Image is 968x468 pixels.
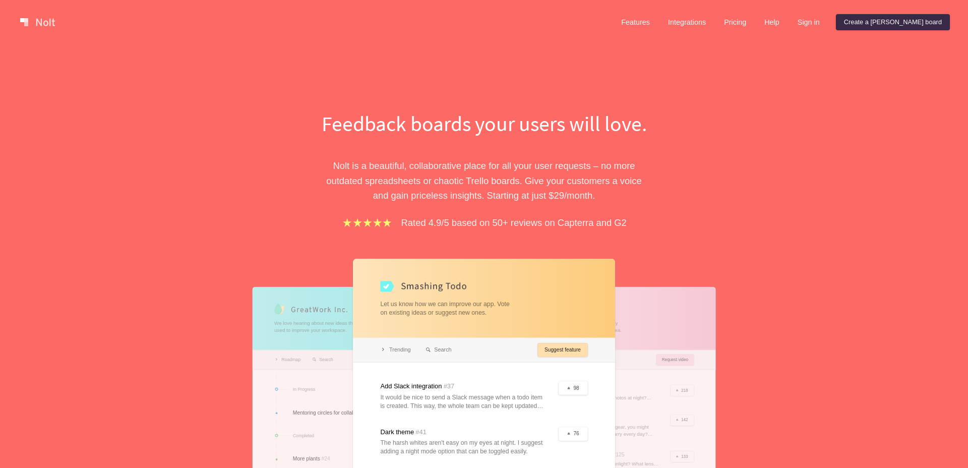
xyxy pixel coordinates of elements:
a: Features [613,14,658,30]
a: Help [756,14,788,30]
img: stars.b067e34983.png [341,217,393,228]
a: Pricing [716,14,754,30]
a: Sign in [790,14,828,30]
h1: Feedback boards your users will love. [310,109,658,138]
a: Create a [PERSON_NAME] board [836,14,950,30]
a: Integrations [660,14,714,30]
p: Rated 4.9/5 based on 50+ reviews on Capterra and G2 [401,215,627,230]
p: Nolt is a beautiful, collaborative place for all your user requests – no more outdated spreadshee... [310,158,658,203]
